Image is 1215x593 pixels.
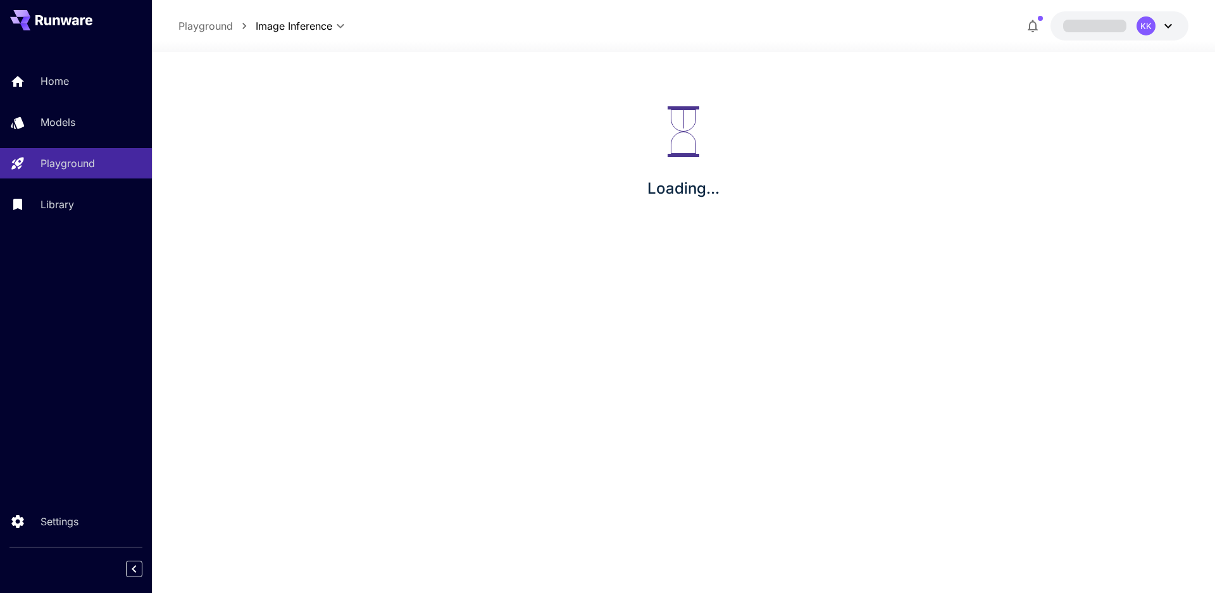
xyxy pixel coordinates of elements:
p: Playground [40,156,95,171]
p: Home [40,73,69,89]
div: KK [1137,16,1156,35]
p: Models [40,115,75,130]
p: Loading... [647,177,720,200]
div: Collapse sidebar [135,558,152,580]
p: Library [40,197,74,212]
button: Collapse sidebar [126,561,142,577]
span: Image Inference [256,18,332,34]
button: KK [1050,11,1188,41]
p: Settings [40,514,78,529]
a: Playground [178,18,233,34]
nav: breadcrumb [178,18,256,34]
